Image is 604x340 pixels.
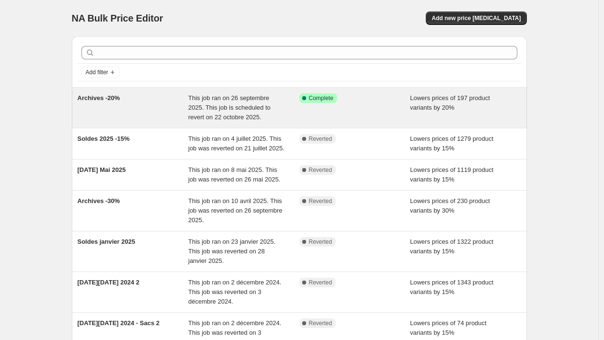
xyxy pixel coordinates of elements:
span: This job ran on 23 janvier 2025. This job was reverted on 28 janvier 2025. [188,238,275,264]
span: Lowers prices of 230 product variants by 30% [410,197,490,214]
button: Add filter [81,67,120,78]
span: Soldes 2025 -15% [78,135,130,142]
span: Add new price [MEDICAL_DATA] [432,14,521,22]
span: This job ran on 8 mai 2025. This job was reverted on 26 mai 2025. [188,166,280,183]
span: [DATE][DATE] 2024 - Sacs 2 [78,319,160,327]
span: This job ran on 2 décembre 2024. This job was reverted on 3 décembre 2024. [188,279,281,305]
span: Lowers prices of 1322 product variants by 15% [410,238,493,255]
span: This job ran on 26 septembre 2025. This job is scheduled to revert on 22 octobre 2025. [188,94,271,121]
span: [DATE] Mai 2025 [78,166,126,173]
span: Lowers prices of 1119 product variants by 15% [410,166,493,183]
span: Reverted [309,197,332,205]
span: Reverted [309,166,332,174]
span: Reverted [309,238,332,246]
span: Archives -30% [78,197,120,204]
span: NA Bulk Price Editor [72,13,163,23]
span: Archives -20% [78,94,120,102]
button: Add new price [MEDICAL_DATA] [426,11,526,25]
span: Lowers prices of 1279 product variants by 15% [410,135,493,152]
span: This job ran on 4 juillet 2025. This job was reverted on 21 juillet 2025. [188,135,285,152]
span: Add filter [86,68,108,76]
span: Reverted [309,279,332,286]
span: Reverted [309,319,332,327]
span: [DATE][DATE] 2024 2 [78,279,140,286]
span: Lowers prices of 1343 product variants by 15% [410,279,493,295]
span: Complete [309,94,333,102]
span: Soldes janvier 2025 [78,238,136,245]
span: Lowers prices of 197 product variants by 20% [410,94,490,111]
span: Reverted [309,135,332,143]
span: This job ran on 10 avril 2025. This job was reverted on 26 septembre 2025. [188,197,283,224]
span: Lowers prices of 74 product variants by 15% [410,319,487,336]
